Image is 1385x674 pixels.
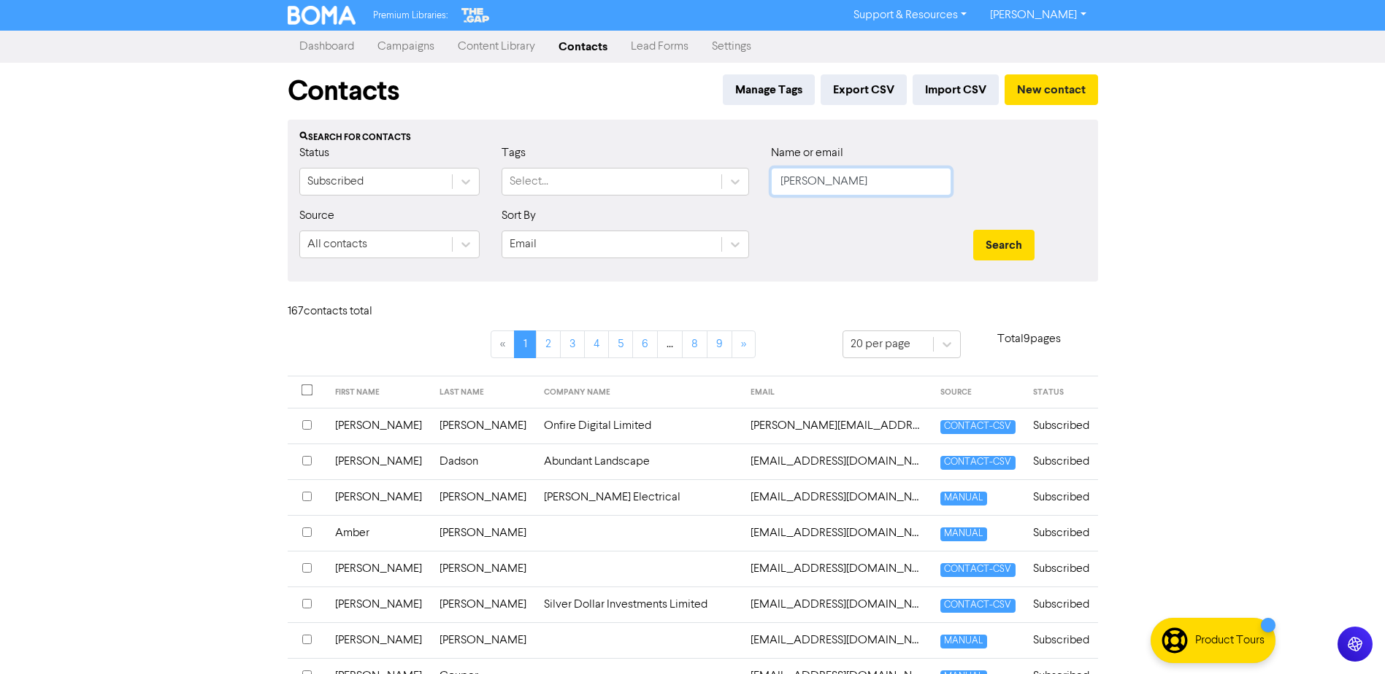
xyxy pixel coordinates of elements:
[961,330,1098,348] p: Total 9 pages
[940,420,1015,434] span: CONTACT-CSV
[307,236,367,253] div: All contacts
[771,144,843,162] label: Name or email
[431,479,535,515] td: [PERSON_NAME]
[326,622,431,658] td: [PERSON_NAME]
[1024,515,1098,551] td: Subscribed
[1312,604,1385,674] iframe: Chat Widget
[326,515,431,551] td: Amber
[1024,408,1098,443] td: Subscribed
[288,32,366,61] a: Dashboard
[535,586,743,622] td: Silver Dollar Investments Limited
[742,479,932,515] td: admin@mbe.kiwi
[288,6,356,25] img: BOMA Logo
[707,330,732,358] a: Page 9
[307,173,364,190] div: Subscribed
[535,408,743,443] td: Onfire Digital Limited
[940,492,986,505] span: MANUAL
[288,74,399,108] h1: Contacts
[326,408,431,443] td: [PERSON_NAME]
[536,330,561,358] a: Page 2
[742,408,932,443] td: aaron@weareonfire.co.nz
[632,330,658,358] a: Page 6
[514,330,537,358] a: Page 1 is your current page
[742,551,932,586] td: alanawatson@gmail.com
[446,32,547,61] a: Content Library
[742,515,932,551] td: admin@thehuntersclub.co.nz
[1024,551,1098,586] td: Subscribed
[373,11,448,20] span: Premium Libraries:
[932,376,1024,408] th: SOURCE
[742,376,932,408] th: EMAIL
[535,443,743,479] td: Abundant Landscape
[431,376,535,408] th: LAST NAME
[431,443,535,479] td: Dadson
[1024,376,1098,408] th: STATUS
[366,32,446,61] a: Campaigns
[510,173,548,190] div: Select...
[821,74,907,105] button: Export CSV
[584,330,609,358] a: Page 4
[535,376,743,408] th: COMPANY NAME
[619,32,700,61] a: Lead Forms
[502,207,536,225] label: Sort By
[723,74,815,105] button: Manage Tags
[940,635,986,648] span: MANUAL
[326,551,431,586] td: [PERSON_NAME]
[535,479,743,515] td: [PERSON_NAME] Electrical
[431,586,535,622] td: [PERSON_NAME]
[510,236,537,253] div: Email
[851,336,910,353] div: 20 per page
[547,32,619,61] a: Contacts
[560,330,585,358] a: Page 3
[431,515,535,551] td: [PERSON_NAME]
[431,622,535,658] td: [PERSON_NAME]
[742,622,932,658] td: annacscott4@gmail.com
[1024,443,1098,479] td: Subscribed
[326,586,431,622] td: [PERSON_NAME]
[288,305,404,319] h6: 167 contact s total
[608,330,633,358] a: Page 5
[1005,74,1098,105] button: New contact
[299,207,334,225] label: Source
[1024,479,1098,515] td: Subscribed
[1024,586,1098,622] td: Subscribed
[682,330,707,358] a: Page 8
[973,230,1035,260] button: Search
[940,563,1015,577] span: CONTACT-CSV
[940,456,1015,470] span: CONTACT-CSV
[299,131,1086,144] div: Search for contacts
[326,376,431,408] th: FIRST NAME
[459,6,491,25] img: The Gap
[913,74,999,105] button: Import CSV
[940,527,986,541] span: MANUAL
[326,479,431,515] td: [PERSON_NAME]
[842,4,978,27] a: Support & Resources
[326,443,431,479] td: [PERSON_NAME]
[431,408,535,443] td: [PERSON_NAME]
[732,330,756,358] a: »
[940,599,1015,613] span: CONTACT-CSV
[502,144,526,162] label: Tags
[742,443,932,479] td: abundantlandscape@gmail.com
[299,144,329,162] label: Status
[1024,622,1098,658] td: Subscribed
[431,551,535,586] td: [PERSON_NAME]
[700,32,763,61] a: Settings
[978,4,1097,27] a: [PERSON_NAME]
[742,586,932,622] td: angechurchill1976@gmail.com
